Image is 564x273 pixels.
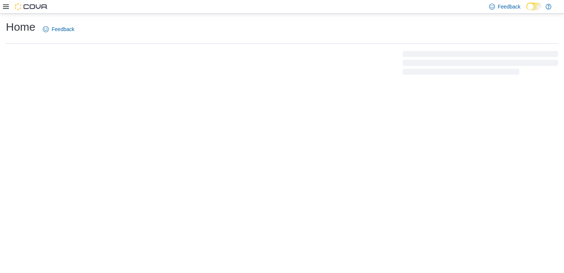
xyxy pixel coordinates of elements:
input: Dark Mode [526,3,542,10]
span: Feedback [498,3,520,10]
img: Cova [15,3,48,10]
h1: Home [6,20,35,34]
span: Loading [403,53,558,76]
span: Feedback [52,26,74,33]
a: Feedback [40,22,77,37]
